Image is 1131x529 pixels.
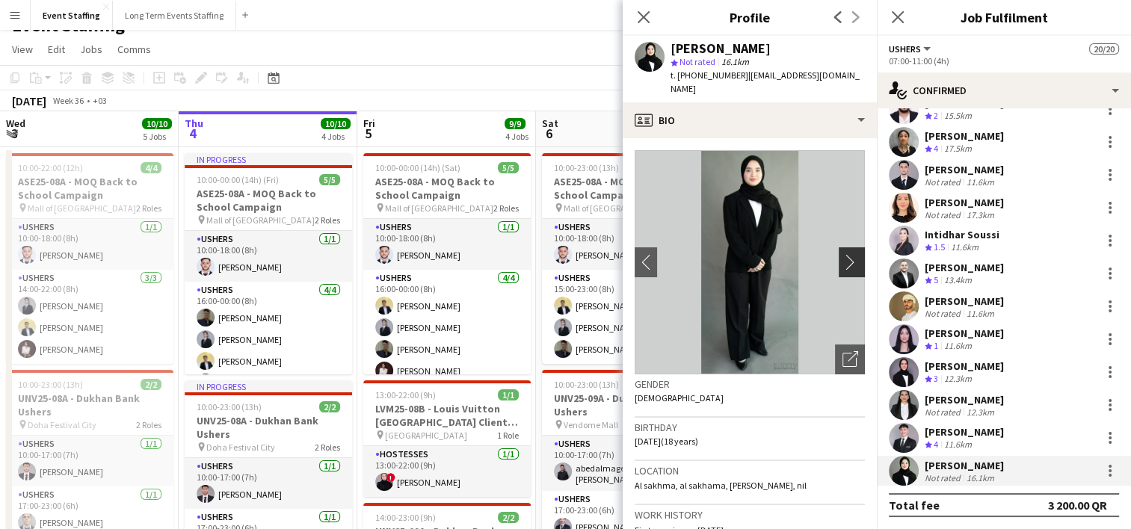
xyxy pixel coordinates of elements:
[141,379,161,390] span: 2/2
[42,40,71,59] a: Edit
[18,379,83,390] span: 10:00-23:00 (13h)
[136,202,161,214] span: 2 Roles
[635,392,724,403] span: [DEMOGRAPHIC_DATA]
[925,359,1004,373] div: [PERSON_NAME]
[925,209,964,220] div: Not rated
[93,95,107,106] div: +03
[498,162,519,173] span: 5/5
[197,401,262,412] span: 10:00-23:00 (13h)
[185,231,352,282] app-card-role: Ushers1/110:00-18:00 (8h)[PERSON_NAME]
[964,472,997,483] div: 16.1km
[6,153,173,364] div: 10:00-22:00 (12h)4/4ASE25-08A - MOQ Back to School Campaign Mall of [GEOGRAPHIC_DATA]2 RolesUsher...
[363,175,531,202] h3: ASE25-08A - MOQ Back to School Campaign
[315,442,340,453] span: 2 Roles
[321,118,351,129] span: 10/10
[635,436,698,447] span: [DATE] (18 years)
[375,162,460,173] span: 10:00-00:00 (14h) (Sat)
[12,93,46,108] div: [DATE]
[385,202,493,214] span: Mall of [GEOGRAPHIC_DATA]
[315,214,340,226] span: 2 Roles
[925,327,1004,340] div: [PERSON_NAME]
[934,373,938,384] span: 3
[185,117,203,130] span: Thu
[542,392,709,418] h3: UNV25-09A - Dukhan Bank Ushers
[80,43,102,56] span: Jobs
[623,7,877,27] h3: Profile
[934,241,945,253] span: 1.5
[48,43,65,56] span: Edit
[18,162,83,173] span: 10:00-22:00 (12h)
[363,380,531,497] app-job-card: 13:00-22:00 (9h)1/1LVM25-08B - Louis Vuitton [GEOGRAPHIC_DATA] Client Advisor [GEOGRAPHIC_DATA]1 ...
[141,162,161,173] span: 4/4
[111,40,157,59] a: Comms
[363,270,531,386] app-card-role: Ushers4/416:00-00:00 (8h)[PERSON_NAME][PERSON_NAME][PERSON_NAME][PERSON_NAME]
[197,174,279,185] span: 10:00-00:00 (14h) (Fri)
[941,274,975,287] div: 13.4km
[375,389,436,400] span: 13:00-22:00 (9h)
[635,150,865,374] img: Crew avatar or photo
[925,294,1004,308] div: [PERSON_NAME]
[934,439,938,450] span: 4
[542,153,709,364] div: 10:00-23:00 (13h)4/4ASE25-08A - MOQ Back to School Campaign Mall of [GEOGRAPHIC_DATA]2 RolesUsher...
[182,125,203,142] span: 4
[941,143,975,155] div: 17.5km
[363,153,531,374] div: 10:00-00:00 (14h) (Sat)5/5ASE25-08A - MOQ Back to School Campaign Mall of [GEOGRAPHIC_DATA]2 Role...
[925,472,964,483] div: Not rated
[363,117,375,130] span: Fri
[671,42,771,55] div: [PERSON_NAME]
[375,512,436,523] span: 14:00-23:00 (9h)
[925,425,1004,439] div: [PERSON_NAME]
[185,153,352,374] app-job-card: In progress10:00-00:00 (14h) (Fri)5/5ASE25-08A - MOQ Back to School Campaign Mall of [GEOGRAPHIC_...
[185,414,352,441] h3: UNV25-08A - Dukhan Bank Ushers
[185,153,352,165] div: In progress
[12,43,33,56] span: View
[6,270,173,364] app-card-role: Ushers3/314:00-22:00 (8h)[PERSON_NAME][PERSON_NAME][PERSON_NAME]
[542,436,709,491] app-card-role: Ushers1/110:00-17:00 (7h)abedalmageed [PERSON_NAME]
[941,340,975,353] div: 11.6km
[889,498,940,513] div: Total fee
[498,512,519,523] span: 2/2
[6,175,173,202] h3: ASE25-08A - MOQ Back to School Campaign
[542,175,709,202] h3: ASE25-08A - MOQ Back to School Campaign
[925,129,1004,143] div: [PERSON_NAME]
[623,102,877,138] div: Bio
[635,480,807,491] span: Al sakhma, al sakhama, [PERSON_NAME], nil
[635,508,865,522] h3: Work history
[934,340,938,351] span: 1
[28,419,96,430] span: Doha Festival City
[934,274,938,285] span: 5
[498,389,519,400] span: 1/1
[635,421,865,434] h3: Birthday
[925,228,999,241] div: Intidhar Soussi
[1048,498,1107,513] div: 3 200.00 QR
[385,430,467,441] span: [GEOGRAPHIC_DATA]
[679,56,715,67] span: Not rated
[934,110,938,121] span: 2
[28,202,136,214] span: Mall of [GEOGRAPHIC_DATA]
[185,458,352,509] app-card-role: Ushers1/110:00-17:00 (7h)[PERSON_NAME]
[185,187,352,214] h3: ASE25-08A - MOQ Back to School Campaign
[113,1,236,30] button: Long Term Events Staffing
[49,95,87,106] span: Week 36
[877,7,1131,27] h3: Job Fulfilment
[6,117,25,130] span: Wed
[363,402,531,429] h3: LVM25-08B - Louis Vuitton [GEOGRAPHIC_DATA] Client Advisor
[934,143,938,154] span: 4
[925,459,1004,472] div: [PERSON_NAME]
[564,419,618,430] span: Vendome Mall
[948,241,981,254] div: 11.6km
[889,43,921,55] span: Ushers
[6,392,173,418] h3: UNV25-08A - Dukhan Bank Ushers
[964,176,997,188] div: 11.6km
[671,69,860,94] span: | [EMAIL_ADDRESS][DOMAIN_NAME]
[964,406,997,418] div: 12.3km
[386,473,395,482] span: !
[889,43,933,55] button: Ushers
[206,214,315,226] span: Mall of [GEOGRAPHIC_DATA]
[925,163,1004,176] div: [PERSON_NAME]
[142,118,172,129] span: 10/10
[361,125,375,142] span: 5
[635,377,865,391] h3: Gender
[6,219,173,270] app-card-role: Ushers1/110:00-18:00 (8h)[PERSON_NAME]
